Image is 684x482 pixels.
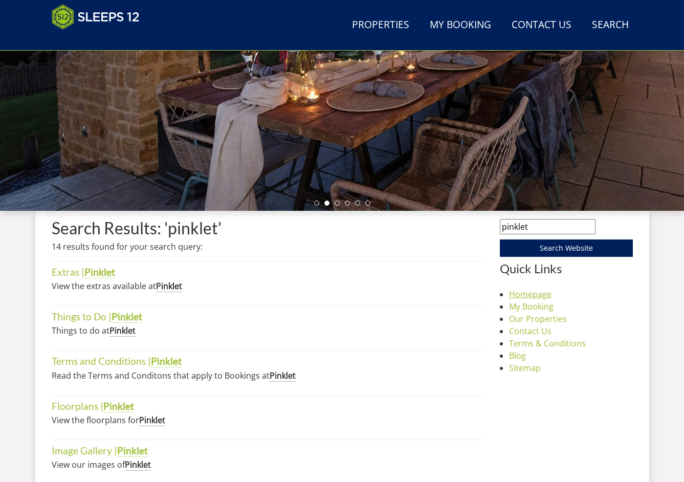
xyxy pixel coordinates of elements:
[109,325,136,337] strong: Pinklet
[52,280,483,292] p: View the extras available at
[500,262,633,275] h3: Quick Links
[348,14,413,37] a: Properties
[52,355,182,367] a: Terms and Conditions |Pinklet
[112,311,142,323] strong: Pinklet
[52,414,483,426] p: View the floorplans for
[509,325,551,337] a: Contact Us
[52,240,483,253] p: 14 results found for your search query:
[509,289,551,300] a: Homepage
[509,338,586,349] a: Terms & Conditions
[426,14,495,37] a: My Booking
[52,4,140,30] img: Sleeps 12
[509,350,526,361] a: Blog
[103,400,134,412] strong: Pinklet
[500,219,595,234] input: Search...
[52,445,148,457] a: Image Gallery |Pinklet
[509,313,567,324] a: Our Properties
[125,459,151,471] strong: Pinklet
[52,219,483,237] h1: Search Results: 'pinklet'
[270,370,296,382] strong: Pinklet
[52,400,134,412] a: Floorplans |Pinklet
[52,369,483,382] p: Read the Terms and Conditons that apply to Bookings at
[52,458,483,471] p: View our images of
[588,14,633,37] a: Search
[84,266,115,278] strong: Pinklet
[52,324,483,337] p: Things to do at
[151,355,182,367] strong: Pinklet
[139,414,165,426] strong: Pinklet
[508,14,576,37] a: Contact Us
[52,311,142,323] a: Things to Do |Pinklet
[47,36,154,45] iframe: Customer reviews powered by Trustpilot
[500,239,633,257] input: Search Website
[156,280,182,292] strong: Pinklet
[52,266,115,278] a: Extras |Pinklet
[509,362,541,374] a: Sitemap
[117,445,148,457] strong: Pinklet
[509,301,554,312] a: My Booking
